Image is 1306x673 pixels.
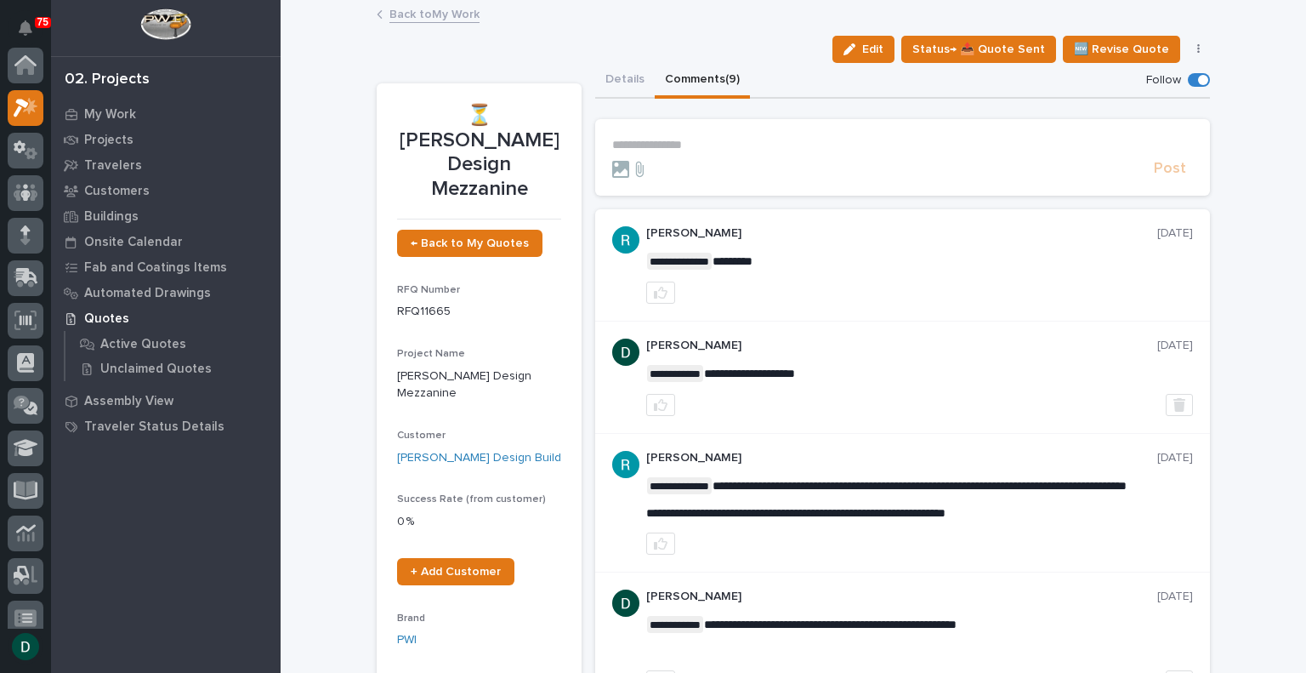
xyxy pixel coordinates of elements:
[84,394,173,409] p: Assembly View
[51,388,281,413] a: Assembly View
[37,16,48,28] p: 75
[832,36,894,63] button: Edit
[51,203,281,229] a: Buildings
[1147,159,1193,179] button: Post
[100,362,212,377] p: Unclaimed Quotes
[397,285,460,295] span: RFQ Number
[646,339,1157,353] p: [PERSON_NAME]
[646,394,675,416] button: like this post
[84,419,224,435] p: Traveler Status Details
[84,235,183,250] p: Onsite Calendar
[397,431,446,441] span: Customer
[655,63,750,99] button: Comments (9)
[397,513,561,531] p: 0 %
[612,339,639,366] img: ACg8ocJgdhFn4UJomsYM_ouCmoNuTXbjHW0N3LU2ED0DpQ4pt1V6hA=s96-c
[1157,451,1193,465] p: [DATE]
[51,127,281,152] a: Projects
[397,449,561,467] a: [PERSON_NAME] Design Build
[8,10,43,46] button: Notifications
[646,590,1157,604] p: [PERSON_NAME]
[646,226,1157,241] p: [PERSON_NAME]
[646,451,1157,465] p: [PERSON_NAME]
[84,158,142,174] p: Travelers
[84,311,129,327] p: Quotes
[65,332,281,356] a: Active Quotes
[1157,339,1193,353] p: [DATE]
[8,629,43,664] button: users-avatar
[1063,36,1180,63] button: 🆕 Revise Quote
[612,226,639,254] img: ACg8ocLIQ8uTLu8xwXPI_zF_j4cWilWA_If5Zu0E3tOGGkFk=s96-c
[84,209,139,225] p: Buildings
[1157,226,1193,241] p: [DATE]
[51,254,281,280] a: Fab and Coatings Items
[51,101,281,127] a: My Work
[1157,590,1193,604] p: [DATE]
[65,356,281,380] a: Unclaimed Quotes
[84,107,136,123] p: My Work
[51,178,281,203] a: Customers
[51,280,281,305] a: Automated Drawings
[411,237,529,249] span: ← Back to My Quotes
[1146,73,1181,88] p: Follow
[1074,39,1169,60] span: 🆕 Revise Quote
[51,413,281,439] a: Traveler Status Details
[140,9,190,40] img: Workspace Logo
[397,494,546,505] span: Success Rate (from customer)
[84,260,227,276] p: Fab and Coatings Items
[389,3,480,23] a: Back toMy Work
[1166,394,1193,416] button: Delete post
[646,533,675,555] button: like this post
[397,104,561,202] p: ⏳ [PERSON_NAME] Design Mezzanine
[595,63,655,99] button: Details
[411,566,501,578] span: + Add Customer
[901,36,1056,63] button: Status→ 📤 Quote Sent
[84,184,150,199] p: Customers
[397,631,417,649] a: PWI
[397,230,542,257] a: ← Back to My Quotes
[397,349,465,359] span: Project Name
[612,451,639,478] img: ACg8ocLIQ8uTLu8xwXPI_zF_j4cWilWA_If5Zu0E3tOGGkFk=s96-c
[612,590,639,617] img: ACg8ocJgdhFn4UJomsYM_ouCmoNuTXbjHW0N3LU2ED0DpQ4pt1V6hA=s96-c
[84,133,133,148] p: Projects
[646,282,675,304] button: like this post
[84,286,211,301] p: Automated Drawings
[862,42,883,57] span: Edit
[1154,159,1186,179] span: Post
[65,71,150,89] div: 02. Projects
[397,303,561,321] p: RFQ11665
[912,39,1045,60] span: Status→ 📤 Quote Sent
[51,305,281,331] a: Quotes
[397,613,425,624] span: Brand
[100,337,186,352] p: Active Quotes
[397,558,514,585] a: + Add Customer
[21,20,43,48] div: Notifications75
[51,229,281,254] a: Onsite Calendar
[397,368,561,403] p: [PERSON_NAME] Design Mezzanine
[51,152,281,178] a: Travelers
